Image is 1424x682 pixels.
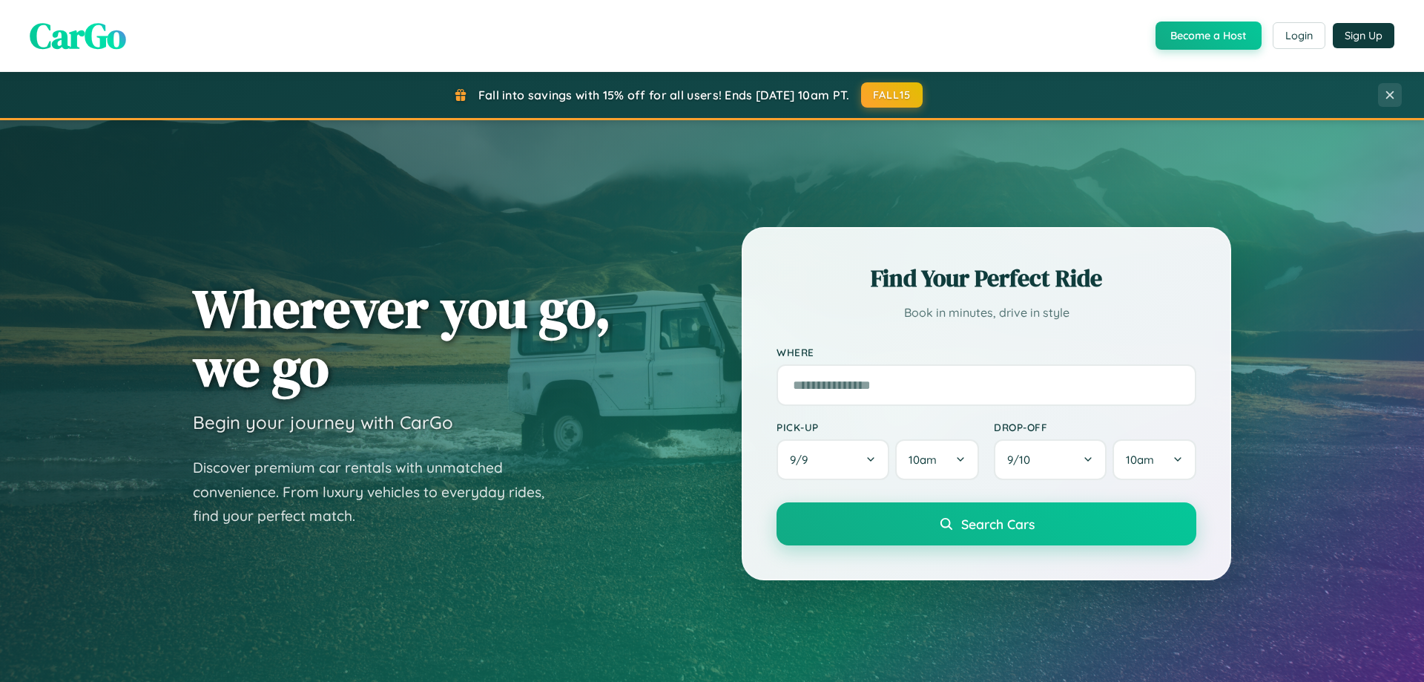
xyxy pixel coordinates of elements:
[777,346,1196,358] label: Where
[994,421,1196,433] label: Drop-off
[777,502,1196,545] button: Search Cars
[1156,22,1262,50] button: Become a Host
[193,411,453,433] h3: Begin your journey with CarGo
[895,439,979,480] button: 10am
[994,439,1107,480] button: 9/10
[1112,439,1196,480] button: 10am
[193,456,564,528] p: Discover premium car rentals with unmatched convenience. From luxury vehicles to everyday rides, ...
[909,453,937,467] span: 10am
[478,88,850,102] span: Fall into savings with 15% off for all users! Ends [DATE] 10am PT.
[1273,22,1325,49] button: Login
[961,516,1035,532] span: Search Cars
[777,302,1196,324] p: Book in minutes, drive in style
[1333,23,1394,48] button: Sign Up
[777,421,979,433] label: Pick-up
[193,279,611,396] h1: Wherever you go, we go
[30,11,126,60] span: CarGo
[777,439,889,480] button: 9/9
[861,82,923,108] button: FALL15
[790,453,815,467] span: 9 / 9
[1007,453,1038,467] span: 9 / 10
[1126,453,1154,467] span: 10am
[777,262,1196,295] h2: Find Your Perfect Ride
